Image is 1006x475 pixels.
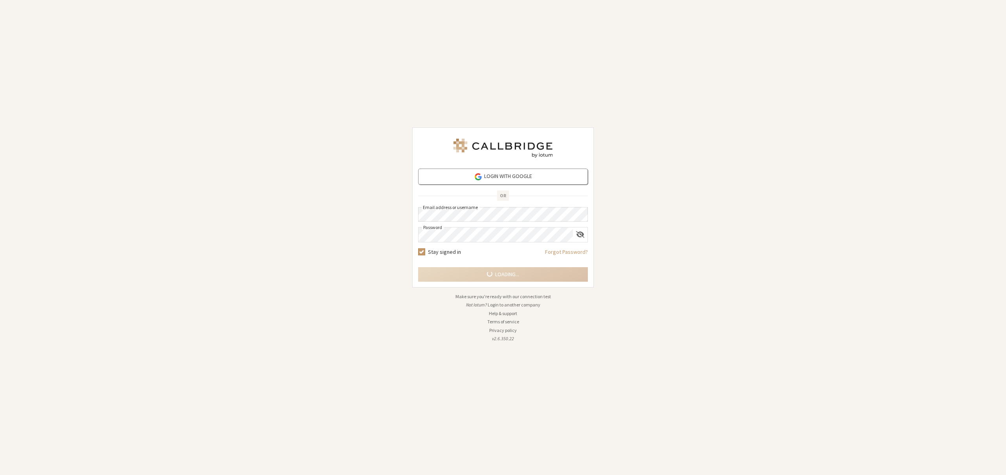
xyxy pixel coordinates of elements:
li: v2.6.350.22 [412,335,594,342]
a: Login with Google [418,169,588,185]
button: Login to another company [488,301,540,308]
span: OR [497,191,509,201]
a: Forgot Password? [545,248,588,262]
a: Make sure you're ready with our connection test [455,293,551,299]
li: Not Iotum? [412,301,594,308]
span: Loading... [495,270,519,279]
a: Terms of service [487,319,519,325]
a: Help & support [489,310,517,316]
div: Show password [573,227,587,241]
input: Email address or username [418,207,588,222]
a: Privacy policy [489,327,517,333]
img: google-icon.png [474,172,483,181]
label: Stay signed in [428,248,461,256]
input: Password [419,227,573,242]
img: Iotum [452,139,554,158]
button: Loading... [418,267,588,282]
